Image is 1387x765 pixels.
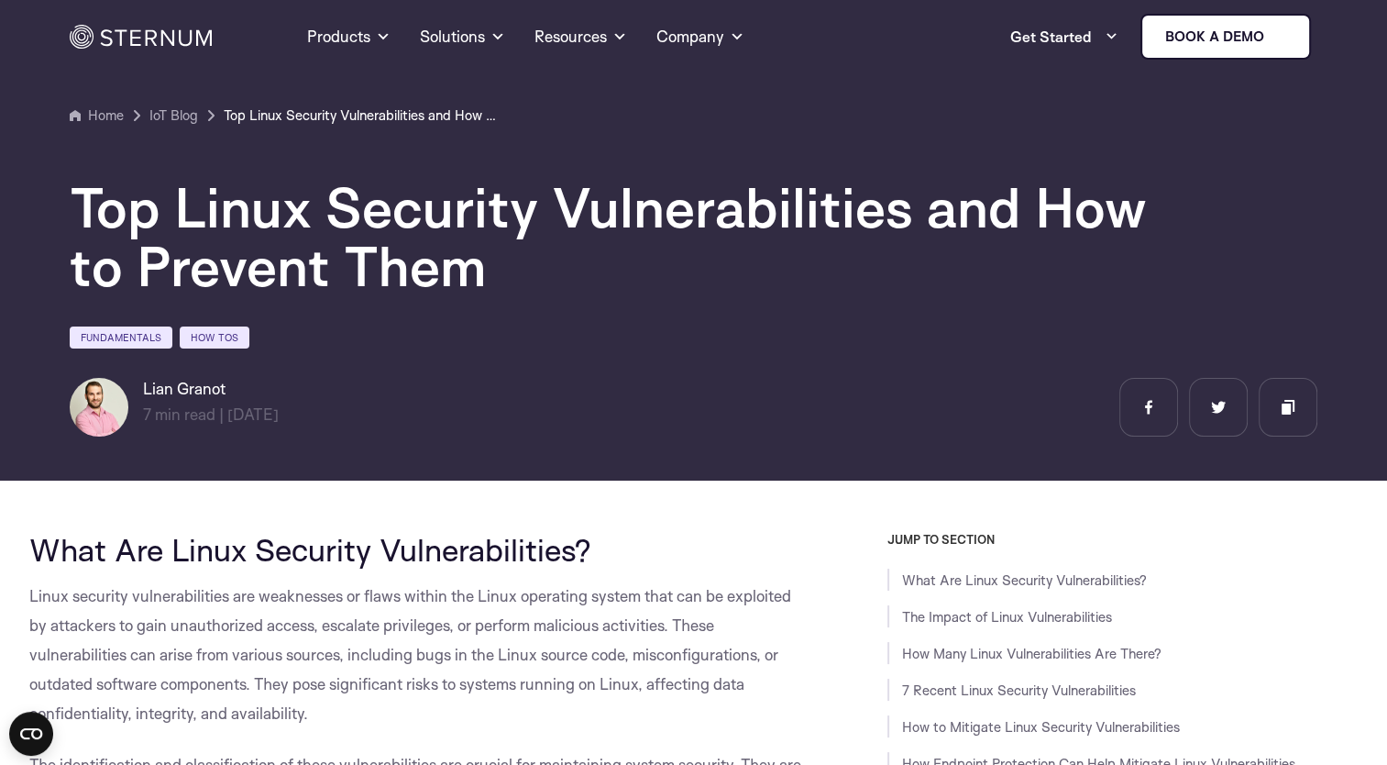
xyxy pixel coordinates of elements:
[70,327,172,349] a: Fundamentals
[902,608,1112,626] a: The Impact of Linux Vulnerabilities
[902,718,1180,736] a: How to Mitigate Linux Security Vulnerabilities
[1271,29,1286,44] img: sternum iot
[143,378,279,400] h6: Lian Granot
[70,105,124,127] a: Home
[902,571,1147,589] a: What Are Linux Security Vulnerabilities?
[143,405,151,424] span: 7
[307,4,391,70] a: Products
[29,586,791,723] span: Linux security vulnerabilities are weaknesses or flaws within the Linux operating system that can...
[29,530,591,569] span: What Are Linux Security Vulnerabilities?
[887,532,1359,547] h3: JUMP TO SECTION
[534,4,627,70] a: Resources
[1140,14,1311,60] a: Book a demo
[9,712,53,756] button: Open CMP widget
[149,105,198,127] a: IoT Blog
[143,405,224,424] span: min read |
[227,405,279,424] span: [DATE]
[902,645,1161,662] a: How Many Linux Vulnerabilities Are There?
[902,682,1136,699] a: 7 Recent Linux Security Vulnerabilities
[70,178,1170,295] h1: Top Linux Security Vulnerabilities and How to Prevent Them
[70,378,128,437] img: Lian Granot
[656,4,744,70] a: Company
[420,4,505,70] a: Solutions
[180,327,249,349] a: How Tos
[1010,18,1118,55] a: Get Started
[224,105,499,127] a: Top Linux Security Vulnerabilities and How to Prevent Them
